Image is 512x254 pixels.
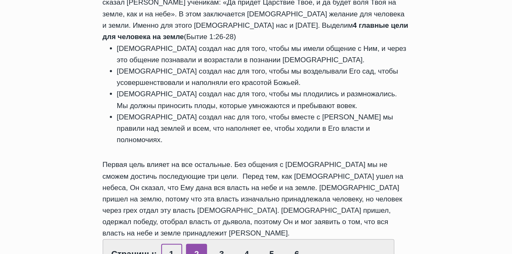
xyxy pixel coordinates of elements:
[117,111,410,146] li: [DEMOGRAPHIC_DATA] создал нас для того, чтобы вместе с [PERSON_NAME] мы правили над землей и всем...
[117,42,410,65] li: [DEMOGRAPHIC_DATA] создал нас для того, чтобы мы имели общение с Ним, и через это общение познава...
[117,65,410,88] li: [DEMOGRAPHIC_DATA] создал нас для того, чтобы мы возделывали Его сад, чтобы усовершенствовали и н...
[117,88,410,111] li: [DEMOGRAPHIC_DATA] создал нас для того, чтобы мы плодились и размножались. Мы должны приносить пл...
